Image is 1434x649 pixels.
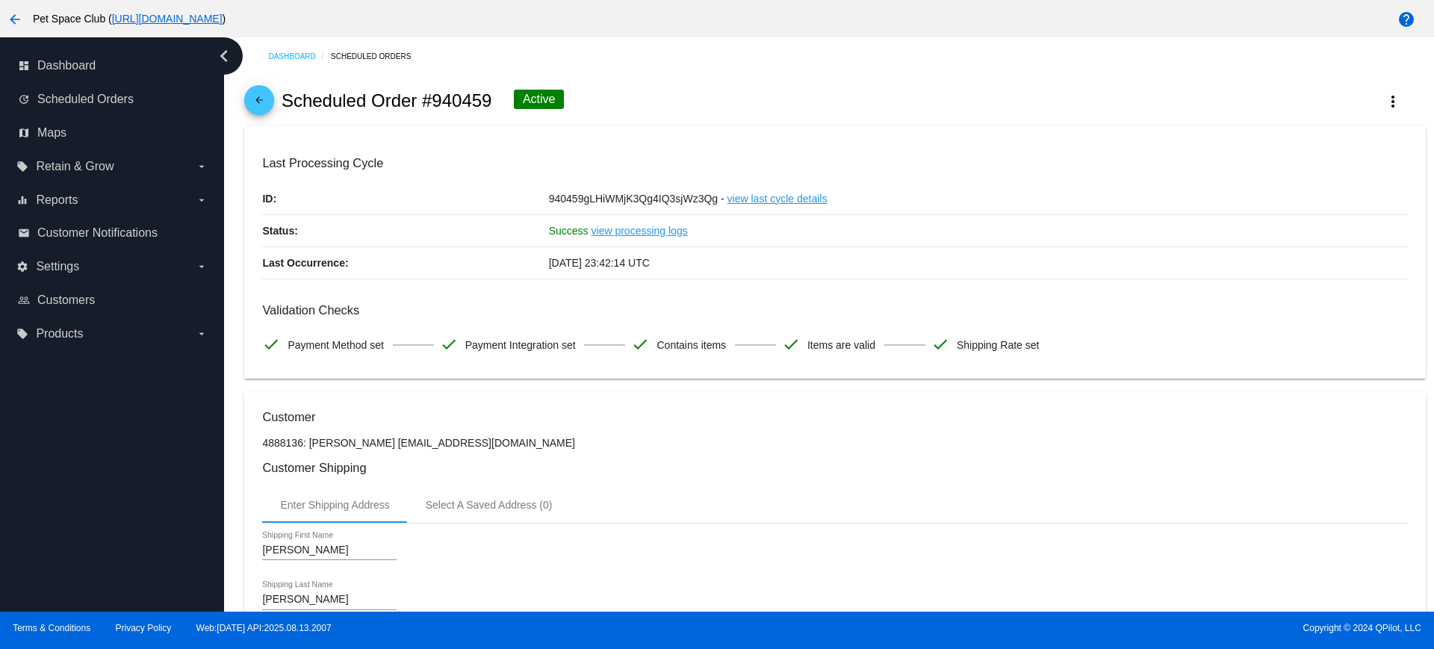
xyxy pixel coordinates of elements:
[465,329,576,361] span: Payment Integration set
[116,623,172,633] a: Privacy Policy
[212,44,236,68] i: chevron_left
[36,260,79,273] span: Settings
[1397,10,1415,28] mat-icon: help
[262,183,548,214] p: ID:
[262,544,397,556] input: Shipping First Name
[18,93,30,105] i: update
[36,160,114,173] span: Retain & Grow
[657,329,726,361] span: Contains items
[37,59,96,72] span: Dashboard
[426,499,553,511] div: Select A Saved Address (0)
[112,13,223,25] a: [URL][DOMAIN_NAME]
[18,288,208,312] a: people_outline Customers
[37,294,95,307] span: Customers
[37,226,158,240] span: Customer Notifications
[18,227,30,239] i: email
[33,13,226,25] span: Pet Space Club ( )
[18,54,208,78] a: dashboard Dashboard
[549,193,724,205] span: 940459gLHiWMjK3Qg4IQ3sjWz3Qg -
[6,10,24,28] mat-icon: arrow_back
[250,95,268,113] mat-icon: arrow_back
[931,335,949,353] mat-icon: check
[196,261,208,273] i: arrow_drop_down
[18,221,208,245] a: email Customer Notifications
[262,594,397,606] input: Shipping Last Name
[782,335,800,353] mat-icon: check
[262,156,1407,170] h3: Last Processing Cycle
[262,215,548,246] p: Status:
[957,329,1040,361] span: Shipping Rate set
[262,247,548,279] p: Last Occurrence:
[16,194,28,206] i: equalizer
[18,121,208,145] a: map Maps
[16,161,28,173] i: local_offer
[196,328,208,340] i: arrow_drop_down
[730,623,1421,633] span: Copyright © 2024 QPilot, LLC
[196,194,208,206] i: arrow_drop_down
[268,45,331,68] a: Dashboard
[549,257,650,269] span: [DATE] 23:42:14 UTC
[18,87,208,111] a: update Scheduled Orders
[18,294,30,306] i: people_outline
[36,327,83,341] span: Products
[37,93,134,106] span: Scheduled Orders
[280,499,389,511] div: Enter Shipping Address
[440,335,458,353] mat-icon: check
[288,329,383,361] span: Payment Method set
[262,335,280,353] mat-icon: check
[727,183,828,214] a: view last cycle details
[37,126,66,140] span: Maps
[514,90,565,109] div: Active
[1384,93,1402,111] mat-icon: more_vert
[18,60,30,72] i: dashboard
[36,193,78,207] span: Reports
[16,261,28,273] i: settings
[262,303,1407,317] h3: Validation Checks
[262,410,1407,424] h3: Customer
[549,225,589,237] span: Success
[13,623,90,633] a: Terms & Conditions
[196,623,332,633] a: Web:[DATE] API:2025.08.13.2007
[196,161,208,173] i: arrow_drop_down
[262,461,1407,475] h3: Customer Shipping
[331,45,424,68] a: Scheduled Orders
[16,328,28,340] i: local_offer
[631,335,649,353] mat-icon: check
[807,329,875,361] span: Items are valid
[592,215,688,246] a: view processing logs
[282,90,492,111] h2: Scheduled Order #940459
[18,127,30,139] i: map
[262,437,1407,449] p: 4888136: [PERSON_NAME] [EMAIL_ADDRESS][DOMAIN_NAME]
